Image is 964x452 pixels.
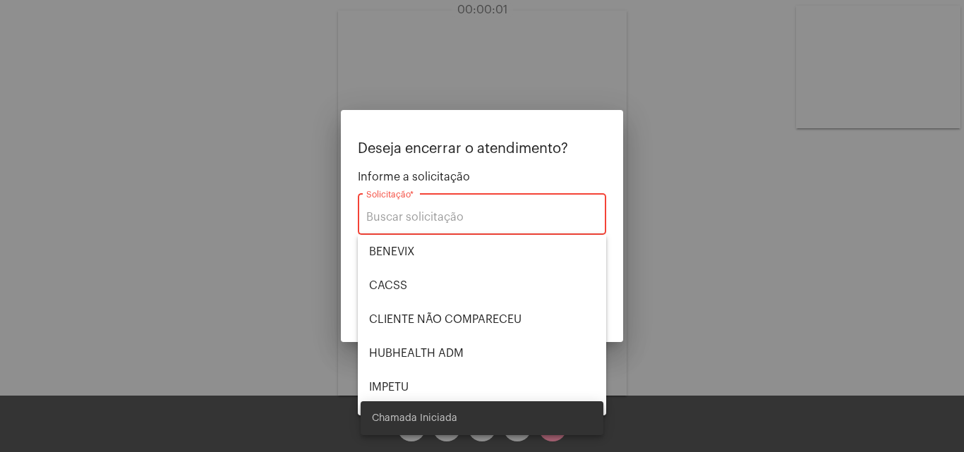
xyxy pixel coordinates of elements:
span: Informe a solicitação [358,171,606,183]
span: IMPETU [369,370,595,404]
span: HUBHEALTH ADM [369,336,595,370]
input: Buscar solicitação [366,211,598,224]
span: CACSS [369,269,595,303]
span: Chamada Iniciada [372,411,457,425]
span: CLIENTE NÃO COMPARECEU [369,303,595,336]
p: Deseja encerrar o atendimento? [358,141,606,157]
span: BENEVIX [369,235,595,269]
